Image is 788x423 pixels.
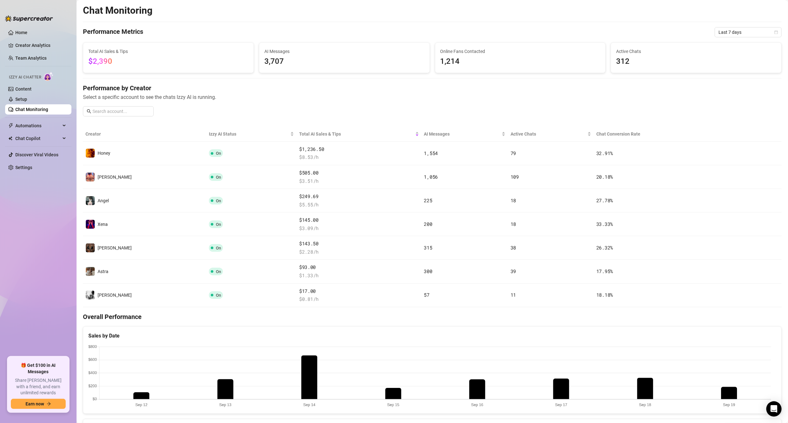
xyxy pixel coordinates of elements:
[86,243,95,252] img: Nina
[299,225,419,232] span: $ 3.09 /h
[299,216,419,224] span: $145.00
[98,151,110,156] span: Honey
[86,291,95,300] img: Elsie
[299,240,419,248] span: $143.50
[83,4,152,17] h2: Chat Monitoring
[766,401,782,417] div: Open Intercom Messenger
[9,74,41,80] span: Izzy AI Chatter
[299,177,419,185] span: $ 3.51 /h
[299,287,419,295] span: $17.00
[88,48,248,55] span: Total AI Sales & Tips
[424,174,438,180] span: 1,056
[616,48,776,55] span: Active Chats
[8,136,12,141] img: Chat Copilot
[92,108,150,115] input: Search account...
[209,130,289,137] span: Izzy AI Status
[774,30,778,34] span: calendar
[297,127,421,142] th: Total AI Sales & Tips
[511,174,519,180] span: 109
[440,56,600,68] span: 1,214
[15,133,61,144] span: Chat Copilot
[424,292,430,298] span: 57
[15,121,61,131] span: Automations
[511,292,516,298] span: 11
[86,267,95,276] img: Astra
[83,312,782,321] h4: Overall Performance
[718,27,778,37] span: Last 7 days
[8,123,13,128] span: thunderbolt
[596,197,613,204] span: 27.78 %
[596,150,613,156] span: 32.91 %
[216,269,221,274] span: On
[87,109,91,114] span: search
[216,198,221,203] span: On
[616,56,776,68] span: 312
[15,97,27,102] a: Setup
[11,362,66,375] span: 🎁 Get $100 in AI Messages
[216,222,221,227] span: On
[83,27,143,37] h4: Performance Metrics
[511,197,516,204] span: 18
[98,222,108,227] span: Xena
[299,295,419,303] span: $ 0.81 /h
[299,145,419,153] span: $1,236.50
[15,152,58,157] a: Discover Viral Videos
[596,174,613,180] span: 20.18 %
[83,127,206,142] th: Creator
[596,268,613,274] span: 17.95 %
[596,244,613,251] span: 26.32 %
[98,198,109,203] span: Angel
[299,272,419,279] span: $ 1.33 /h
[511,268,516,274] span: 39
[424,268,432,274] span: 300
[424,130,500,137] span: AI Messages
[216,175,221,180] span: On
[11,399,66,409] button: Earn nowarrow-right
[83,84,782,93] h4: Performance by Creator
[15,165,32,170] a: Settings
[511,150,516,156] span: 79
[15,30,27,35] a: Home
[299,169,419,177] span: $505.00
[424,244,432,251] span: 315
[264,48,424,55] span: AI Messages
[88,332,776,340] div: Sales by Date
[98,245,132,250] span: [PERSON_NAME]
[98,174,132,180] span: [PERSON_NAME]
[216,151,221,156] span: On
[88,57,112,66] span: $2,390
[86,196,95,205] img: Angel
[11,377,66,396] span: Share [PERSON_NAME] with a friend, and earn unlimited rewards
[264,56,424,68] span: 3,707
[15,86,32,92] a: Content
[216,246,221,250] span: On
[424,150,438,156] span: 1,554
[15,40,66,50] a: Creator Analytics
[511,244,516,251] span: 38
[15,107,48,112] a: Chat Monitoring
[44,72,54,81] img: AI Chatter
[86,149,95,158] img: Honey
[86,220,95,229] img: Xena
[424,197,432,204] span: 225
[299,153,419,161] span: $ 8.53 /h
[206,127,297,142] th: Izzy AI Status
[596,292,613,298] span: 18.18 %
[422,127,508,142] th: AI Messages
[299,263,419,271] span: $93.00
[596,221,613,227] span: 33.33 %
[511,221,516,227] span: 18
[83,93,782,101] span: Select a specific account to see the chats Izzy AI is running.
[86,173,95,182] img: Stella
[47,402,51,406] span: arrow-right
[508,127,594,142] th: Active Chats
[5,15,53,22] img: logo-BBDzfeDw.svg
[299,248,419,256] span: $ 2.28 /h
[299,201,419,209] span: $ 5.55 /h
[98,269,108,274] span: Astra
[15,56,47,61] a: Team Analytics
[299,193,419,200] span: $249.69
[26,401,44,406] span: Earn now
[98,293,132,298] span: [PERSON_NAME]
[216,293,221,298] span: On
